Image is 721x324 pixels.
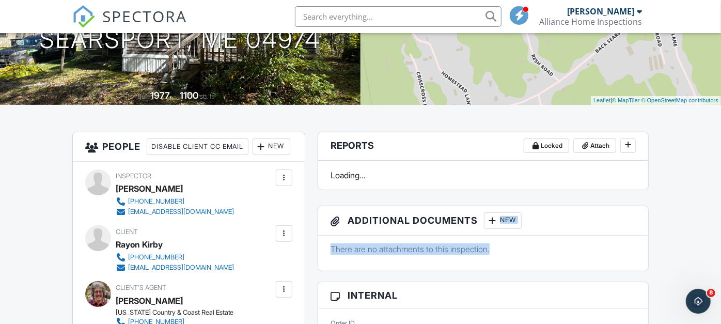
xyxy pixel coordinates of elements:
[128,197,184,206] div: [PHONE_NUMBER]
[591,96,721,105] div: |
[116,293,183,308] div: [PERSON_NAME]
[331,243,636,255] p: There are no attachments to this inspection.
[180,90,199,101] div: 1100
[102,5,187,27] span: SPECTORA
[295,6,501,27] input: Search everything...
[612,97,640,103] a: © MapTiler
[116,284,166,291] span: Client's Agent
[138,92,149,100] span: Built
[116,196,234,207] a: [PHONE_NUMBER]
[128,253,184,261] div: [PHONE_NUMBER]
[116,237,163,252] div: Rayon Kirby
[686,289,711,314] iframe: Intercom live chat
[72,5,95,28] img: The Best Home Inspection Software - Spectora
[151,90,170,101] div: 1977
[539,17,642,27] div: Alliance Home Inspections
[253,138,290,155] div: New
[116,252,234,263] a: [PHONE_NUMBER]
[484,212,522,229] div: New
[128,208,234,216] div: [EMAIL_ADDRESS][DOMAIN_NAME]
[318,282,648,309] h3: Internal
[318,206,648,236] h3: Additional Documents
[147,138,248,155] div: Disable Client CC Email
[72,14,187,36] a: SPECTORA
[116,263,234,273] a: [EMAIL_ADDRESS][DOMAIN_NAME]
[116,308,243,317] div: [US_STATE] Country & Coast Real Estate
[567,6,634,17] div: [PERSON_NAME]
[116,228,138,236] span: Client
[128,264,234,272] div: [EMAIL_ADDRESS][DOMAIN_NAME]
[641,97,718,103] a: © OpenStreetMap contributors
[707,289,715,297] span: 8
[200,92,215,100] span: sq. ft.
[593,97,610,103] a: Leaflet
[116,172,151,180] span: Inspector
[116,207,234,217] a: [EMAIL_ADDRESS][DOMAIN_NAME]
[116,181,183,196] div: [PERSON_NAME]
[73,132,305,162] h3: People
